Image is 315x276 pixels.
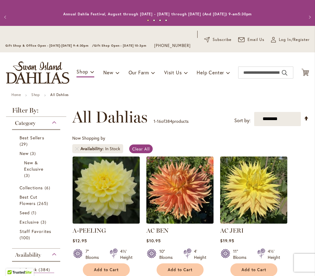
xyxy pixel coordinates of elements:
[220,238,234,243] span: $19.95
[72,108,148,126] span: All Dahlias
[20,194,54,206] a: Best Cut Flowers
[50,92,69,97] strong: All Dahlias
[5,44,94,48] span: Gift Shop & Office Open - [DATE]-[DATE] 9-4:30pm /
[248,37,265,43] span: Email Us
[63,12,252,16] a: Annual Dahlia Festival, August through [DATE] - [DATE] through [DATE] (And [DATE]) 9-am5:30pm
[94,44,146,48] span: Gift Shop Open - [DATE] 10-3pm
[20,209,54,216] a: Seed
[20,135,44,141] span: Best Sellers
[233,248,250,260] div: 11" Blooms
[220,157,287,224] img: AC Jeri
[168,267,192,272] span: Add to Cart
[72,135,105,141] span: Now Shopping by
[20,234,32,241] span: 100
[20,219,39,225] span: Exclusive
[147,19,149,21] button: 1 of 4
[15,120,36,126] span: Category
[31,209,38,216] span: 1
[5,255,21,271] iframe: Launch Accessibility Center
[24,160,43,172] span: New & Exclusive
[41,219,48,225] span: 3
[154,118,155,124] span: 1
[73,227,106,234] a: A-PEELING
[11,92,21,97] a: Home
[24,172,31,178] span: 3
[20,219,54,225] a: Exclusive
[20,185,54,191] a: Collections
[45,185,52,191] span: 6
[120,248,133,260] div: 4½' Height
[80,146,105,152] span: Availability
[220,227,244,234] a: AC JERI
[197,69,224,76] span: Help Center
[39,266,51,273] span: 384
[94,267,119,272] span: Add to Cart
[204,37,232,43] a: Subscribe
[153,19,155,21] button: 2 of 4
[146,157,214,224] img: AC BEN
[146,219,214,225] a: AC BEN
[279,37,310,43] span: Log In/Register
[271,37,310,43] a: Log In/Register
[73,219,140,225] a: A-Peeling
[20,228,51,234] span: Staff Favorites
[159,248,176,260] div: 10" Blooms
[6,61,69,84] a: store logo
[73,238,87,243] span: $12.95
[24,160,50,178] a: New &amp; Exclusive
[242,267,266,272] span: Add to Cart
[132,146,150,152] span: Clear All
[105,146,120,152] div: In Stock
[154,43,191,49] a: [PHONE_NUMBER]
[76,68,88,75] span: Shop
[164,69,182,76] span: Visit Us
[20,141,29,147] span: 29
[30,150,37,157] span: 3
[129,69,149,76] span: Our Farm
[165,19,167,21] button: 4 of 4
[20,266,54,273] a: In Stock 384
[20,185,43,191] span: Collections
[15,252,41,258] span: Availability
[73,157,140,224] img: A-Peeling
[213,37,232,43] span: Subscribe
[129,144,153,153] a: Clear All
[238,37,265,43] a: Email Us
[103,69,113,76] span: New
[6,107,66,117] strong: Filter By:
[75,147,79,150] a: Remove Availability In Stock
[194,248,206,260] div: 4' Height
[303,11,315,23] button: Next
[37,200,49,206] span: 265
[20,210,30,216] span: Seed
[146,238,161,243] span: $10.95
[165,118,172,124] span: 384
[20,150,29,156] span: New
[20,228,54,241] a: Staff Favorites
[157,118,161,124] span: 16
[234,115,251,126] label: Sort by:
[20,135,54,147] a: Best Sellers
[159,19,161,21] button: 3 of 4
[20,267,37,272] span: In Stock
[20,194,37,206] span: Best Cut Flowers
[268,248,280,260] div: 4½' Height
[146,227,169,234] a: AC BEN
[86,248,102,260] div: 7" Blooms
[154,116,189,126] p: - of products
[20,150,54,157] a: New
[31,92,40,97] a: Shop
[220,219,287,225] a: AC Jeri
